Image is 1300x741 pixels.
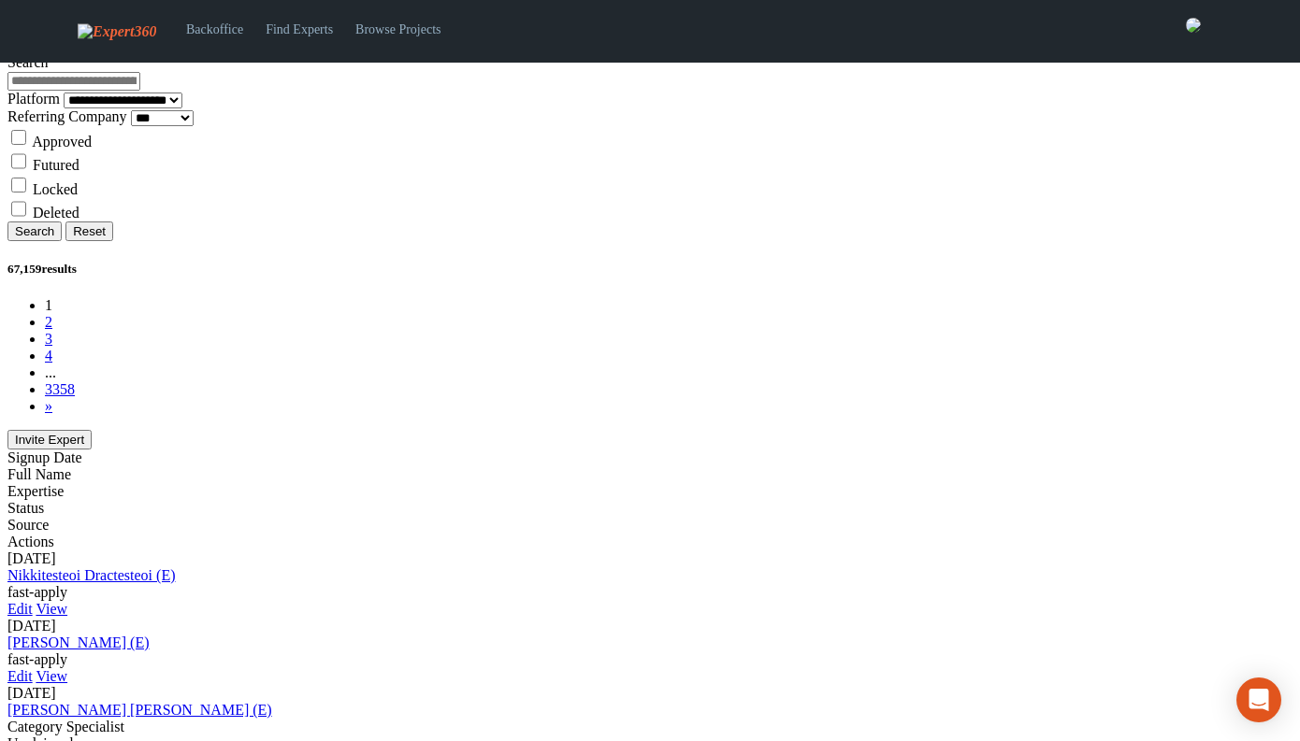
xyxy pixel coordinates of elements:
label: Deleted [33,205,79,221]
div: fast-apply [7,584,1293,601]
a: 3358 [45,381,75,397]
h5: 67,159 [7,262,1293,277]
label: Referring Company [7,108,127,124]
label: Platform [7,91,60,107]
a: View [36,601,67,617]
label: Search [7,54,49,70]
img: 0421c9a1-ac87-4857-a63f-b59ed7722763-normal.jpeg [1186,18,1201,33]
div: [DATE] [7,685,1293,702]
button: Search [7,221,62,241]
a: Edit [7,601,33,617]
button: Invite Expert [7,430,92,449]
div: [DATE] [7,618,1293,634]
div: fast-apply [7,651,1293,668]
div: Expertise [7,483,1293,500]
a: 2 [45,314,52,330]
button: Reset [65,221,113,241]
a: » [45,398,52,414]
a: Edit [7,668,33,684]
div: Open Intercom Messenger [1236,677,1281,722]
div: Full Name [7,466,1293,483]
img: Expert360 [78,23,156,40]
div: Status [7,500,1293,517]
a: 3 [45,331,52,347]
label: Futured [33,157,79,173]
span: Actions [7,534,54,549]
a: 1 [45,297,52,313]
a: View [36,668,67,684]
a: [PERSON_NAME] (E) [7,634,150,650]
div: Source [7,517,1293,534]
div: Category Specialist [7,719,1293,735]
label: Locked [33,180,78,196]
div: Signup Date [7,449,1293,466]
span: results [41,262,76,276]
a: Nikkitesteoi Dractesteoi (E) [7,567,176,583]
a: 4 [45,348,52,363]
label: Approved [32,133,92,149]
div: [DATE] [7,550,1293,567]
a: [PERSON_NAME] [PERSON_NAME] (E) [7,702,272,718]
span: ... [45,364,56,380]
